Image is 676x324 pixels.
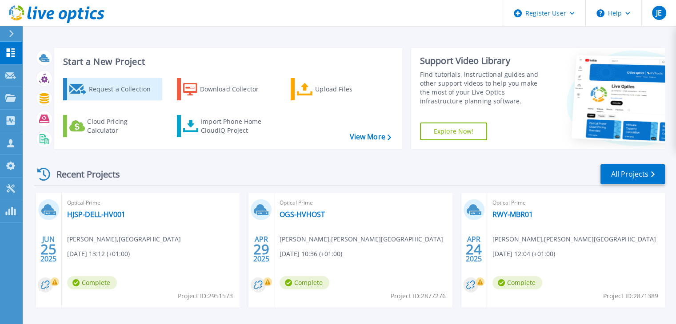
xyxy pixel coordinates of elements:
a: Cloud Pricing Calculator [63,115,162,137]
span: 29 [253,245,269,253]
div: APR 2025 [253,233,270,265]
span: [DATE] 12:04 (+01:00) [492,249,555,259]
div: JUN 2025 [40,233,57,265]
span: Project ID: 2951573 [178,291,233,301]
h3: Start a New Project [63,57,391,67]
span: Complete [67,276,117,289]
a: Explore Now! [420,122,488,140]
div: Upload Files [315,80,386,98]
a: Download Collector [177,78,276,100]
span: [PERSON_NAME] , [PERSON_NAME][GEOGRAPHIC_DATA] [280,234,443,244]
span: Complete [280,276,329,289]
div: Download Collector [200,80,271,98]
a: RWY-MBR01 [492,210,533,219]
span: [PERSON_NAME] , [PERSON_NAME][GEOGRAPHIC_DATA] [492,234,656,244]
span: [DATE] 10:36 (+01:00) [280,249,342,259]
span: Optical Prime [492,198,660,208]
a: View More [349,133,391,141]
span: Optical Prime [280,198,447,208]
a: Upload Files [291,78,390,100]
span: Complete [492,276,542,289]
span: Project ID: 2877276 [391,291,446,301]
span: [DATE] 13:12 (+01:00) [67,249,130,259]
span: JE [656,9,662,16]
div: Support Video Library [420,55,548,67]
a: Request a Collection [63,78,162,100]
a: OGS-HVHOST [280,210,325,219]
div: Request a Collection [88,80,160,98]
div: APR 2025 [465,233,482,265]
span: Project ID: 2871389 [603,291,658,301]
div: Recent Projects [34,163,132,185]
span: [PERSON_NAME] , [GEOGRAPHIC_DATA] [67,234,181,244]
a: All Projects [600,164,665,184]
div: Find tutorials, instructional guides and other support videos to help you make the most of your L... [420,70,548,106]
div: Cloud Pricing Calculator [87,117,158,135]
span: Optical Prime [67,198,234,208]
div: Import Phone Home CloudIQ Project [201,117,270,135]
span: 24 [466,245,482,253]
a: HJSP-DELL-HV001 [67,210,125,219]
span: 25 [40,245,56,253]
